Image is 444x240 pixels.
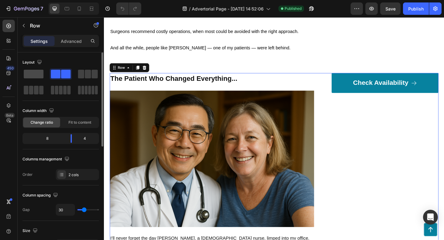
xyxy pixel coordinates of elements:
[68,172,97,178] div: 2 cols
[24,134,66,143] div: 8
[403,2,429,15] button: Publish
[385,6,396,11] span: Save
[5,113,15,118] div: Beta
[23,227,39,235] div: Size
[116,2,141,15] div: Undo/Redo
[56,204,75,215] input: Auto
[23,155,71,163] div: Columns management
[104,17,444,240] iframe: Design area
[192,6,264,12] span: Advertorial Page - [DATE] 14:52:06
[285,6,302,11] span: Published
[23,58,43,67] div: Layout
[61,38,82,44] p: Advanced
[77,134,98,143] div: 4
[2,2,46,15] button: 7
[271,67,331,76] p: Check Availability
[380,2,401,15] button: Save
[23,172,33,177] div: Order
[248,61,364,82] a: Check Availability
[68,120,91,125] span: Fit to content
[23,207,30,213] div: Gap
[31,120,53,125] span: Change ratio
[30,22,82,29] p: Row
[23,191,59,200] div: Column spacing
[6,66,15,71] div: 450
[31,38,48,44] p: Settings
[189,6,191,12] span: /
[6,80,228,228] img: Henry_and_Mary.png
[423,210,438,225] div: Open Intercom Messenger
[408,6,424,12] div: Publish
[23,107,55,115] div: Column width
[40,5,43,12] p: 7
[14,52,24,58] div: Row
